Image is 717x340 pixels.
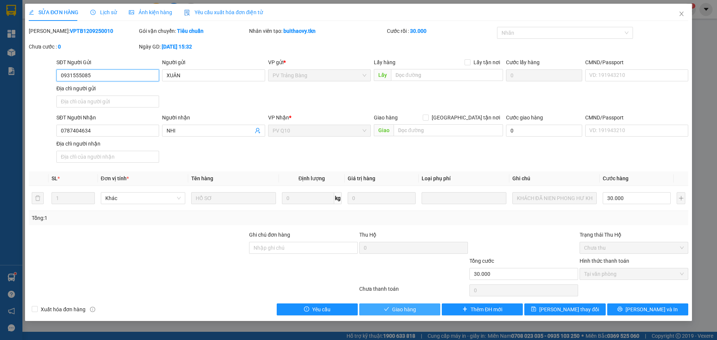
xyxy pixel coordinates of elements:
[348,192,416,204] input: 0
[506,69,582,81] input: Cước lấy hàng
[101,175,129,181] span: Đơn vị tính
[580,258,629,264] label: Hình thức thanh toán
[512,192,597,204] input: Ghi Chú
[56,140,159,148] div: Địa chỉ người nhận
[585,113,688,122] div: CMND/Passport
[677,192,685,204] button: plus
[429,113,503,122] span: [GEOGRAPHIC_DATA] tận nơi
[617,306,623,312] span: printer
[410,28,426,34] b: 30.000
[268,58,371,66] div: VP gửi
[249,242,358,254] input: Ghi chú đơn hàng
[509,171,600,186] th: Ghi chú
[52,175,58,181] span: SL
[184,10,190,16] img: icon
[584,268,684,280] span: Tại văn phòng
[607,303,688,315] button: printer[PERSON_NAME] và In
[90,10,96,15] span: clock-circle
[506,59,540,65] label: Cước lấy hàng
[392,305,416,314] span: Giao hàng
[580,231,688,239] div: Trạng thái Thu Hộ
[531,306,536,312] span: save
[585,58,688,66] div: CMND/Passport
[177,28,204,34] b: Tiêu chuẩn
[249,27,385,35] div: Nhân viên tạo:
[384,306,389,312] span: check
[312,305,330,314] span: Yêu cầu
[462,306,468,312] span: plus
[506,125,582,137] input: Cước giao hàng
[32,214,277,222] div: Tổng: 1
[56,113,159,122] div: SĐT Người Nhận
[374,69,391,81] span: Lấy
[471,305,502,314] span: Thêm ĐH mới
[268,115,289,121] span: VP Nhận
[348,175,375,181] span: Giá trị hàng
[298,175,325,181] span: Định lượng
[387,27,496,35] div: Cước rồi :
[626,305,678,314] span: [PERSON_NAME] và In
[524,303,605,315] button: save[PERSON_NAME] thay đổi
[29,43,137,51] div: Chưa cước :
[679,11,685,17] span: close
[283,28,316,34] b: buithaovy.tkn
[162,44,192,50] b: [DATE] 15:32
[184,9,263,15] span: Yêu cầu xuất hóa đơn điện tử
[539,305,599,314] span: [PERSON_NAME] thay đổi
[139,27,248,35] div: Gói vận chuyển:
[394,124,503,136] input: Dọc đường
[359,303,440,315] button: checkGiao hàng
[29,27,137,35] div: [PERSON_NAME]:
[469,258,494,264] span: Tổng cước
[419,171,509,186] th: Loại phụ phí
[671,4,692,25] button: Close
[359,232,376,238] span: Thu Hộ
[391,69,503,81] input: Dọc đường
[58,44,61,50] b: 0
[273,70,366,81] span: PV Trảng Bàng
[374,115,398,121] span: Giao hàng
[29,9,78,15] span: SỬA ĐƠN HÀNG
[603,175,628,181] span: Cước hàng
[273,125,366,136] span: PV Q10
[191,175,213,181] span: Tên hàng
[90,9,117,15] span: Lịch sử
[374,124,394,136] span: Giao
[56,96,159,107] input: Địa chỉ của người gửi
[584,242,684,253] span: Chưa thu
[56,151,159,163] input: Địa chỉ của người nhận
[249,232,290,238] label: Ghi chú đơn hàng
[471,58,503,66] span: Lấy tận nơi
[191,192,276,204] input: VD: Bàn, Ghế
[334,192,342,204] span: kg
[29,10,34,15] span: edit
[255,128,261,134] span: user-add
[70,28,113,34] b: VPTB1209250010
[162,113,265,122] div: Người nhận
[304,306,309,312] span: exclamation-circle
[506,115,543,121] label: Cước giao hàng
[105,193,181,204] span: Khác
[162,58,265,66] div: Người gửi
[90,307,95,312] span: info-circle
[442,303,523,315] button: plusThêm ĐH mới
[32,192,44,204] button: delete
[374,59,395,65] span: Lấy hàng
[277,303,358,315] button: exclamation-circleYêu cầu
[358,285,469,298] div: Chưa thanh toán
[129,10,134,15] span: picture
[139,43,248,51] div: Ngày GD:
[56,58,159,66] div: SĐT Người Gửi
[129,9,172,15] span: Ảnh kiện hàng
[38,305,89,314] span: Xuất hóa đơn hàng
[56,84,159,93] div: Địa chỉ người gửi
